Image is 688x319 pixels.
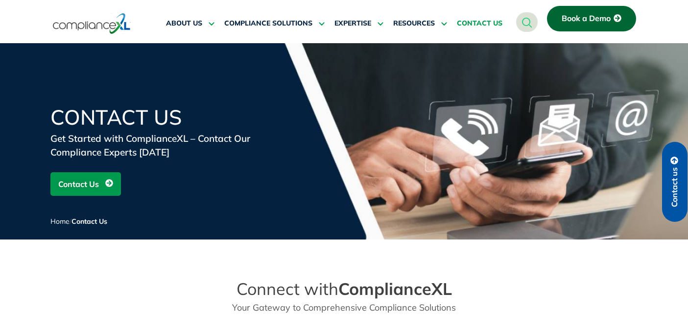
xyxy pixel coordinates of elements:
span: Contact us [670,167,679,207]
span: COMPLIANCE SOLUTIONS [224,19,312,28]
span: Book a Demo [562,14,611,23]
a: Contact Us [50,172,121,196]
span: Contact Us [58,175,99,193]
span: CONTACT US [457,19,502,28]
span: RESOURCES [393,19,435,28]
h2: Connect with [200,279,488,299]
span: EXPERTISE [334,19,371,28]
a: ABOUT US [166,12,214,35]
div: Get Started with ComplianceXL – Contact Our Compliance Experts [DATE] [50,132,285,159]
span: ABOUT US [166,19,202,28]
img: logo-one.svg [53,12,131,35]
a: Contact us [662,142,688,222]
strong: ComplianceXL [338,278,452,299]
a: EXPERTISE [334,12,383,35]
a: Home [50,217,70,226]
span: / [50,217,107,226]
a: RESOURCES [393,12,447,35]
a: CONTACT US [457,12,502,35]
a: Book a Demo [547,6,636,31]
a: COMPLIANCE SOLUTIONS [224,12,325,35]
a: navsearch-button [516,12,538,32]
h1: Contact Us [50,107,285,128]
p: Your Gateway to Comprehensive Compliance Solutions [200,301,488,314]
span: Contact Us [71,217,107,226]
